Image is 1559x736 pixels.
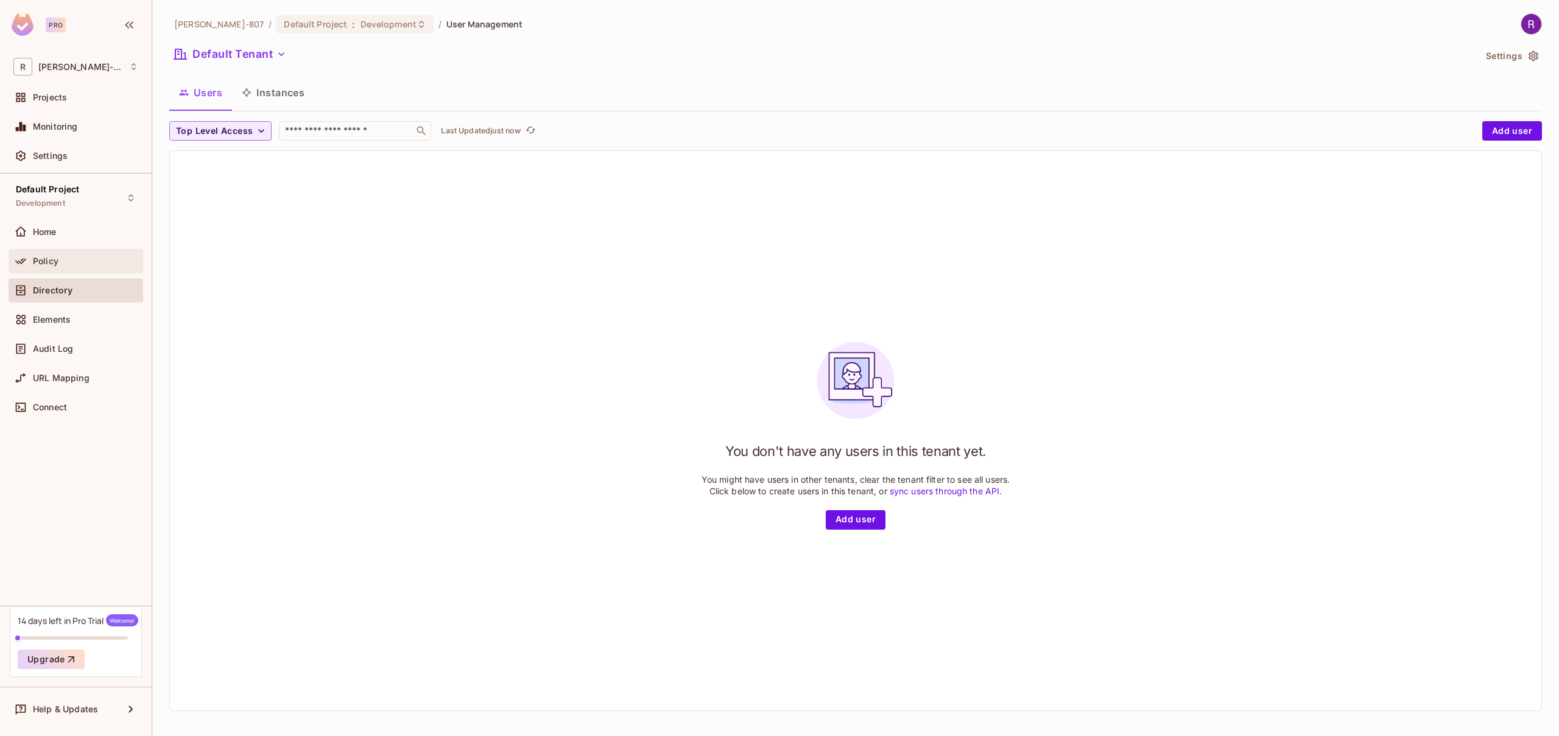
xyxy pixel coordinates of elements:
span: Default Project [16,184,79,194]
span: Elements [33,315,71,324]
p: Last Updated just now [441,126,521,136]
button: Users [169,77,232,108]
div: 14 days left in Pro Trial [18,614,138,626]
button: Instances [232,77,314,108]
button: Top Level Access [169,121,272,141]
span: Click to refresh data [521,124,538,138]
span: Projects [33,93,67,102]
li: / [438,18,442,30]
button: refresh [523,124,538,138]
button: Add user [826,510,885,530]
span: User Management [446,18,523,30]
h1: You don't have any users in this tenant yet. [725,442,986,460]
span: Home [33,227,57,237]
span: Welcome! [106,614,138,626]
button: Settings [1481,46,1542,66]
button: Default Tenant [169,44,291,64]
span: Default Project [284,18,347,30]
img: Ravikiran Sindogi [1521,14,1541,34]
span: Workspace: Ravikiran-807 [38,62,123,72]
a: sync users through the API. [890,486,1002,496]
span: Connect [33,402,67,412]
span: URL Mapping [33,373,90,383]
li: / [269,18,272,30]
span: Development [361,18,417,30]
button: Upgrade [18,650,85,669]
span: Audit Log [33,344,73,354]
span: the active workspace [174,18,264,30]
span: Settings [33,151,68,161]
span: Monitoring [33,122,78,131]
span: Policy [33,256,58,266]
span: refresh [526,125,536,137]
p: You might have users in other tenants, clear the tenant filter to see all users. Click below to c... [702,474,1010,497]
span: R [13,58,32,75]
span: Development [16,198,65,208]
img: SReyMgAAAABJRU5ErkJggg== [12,13,33,36]
span: Help & Updates [33,704,98,714]
span: Top Level Access [176,124,253,139]
div: Pro [46,18,66,32]
span: : [351,19,356,29]
span: Directory [33,286,72,295]
button: Add user [1482,121,1542,141]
